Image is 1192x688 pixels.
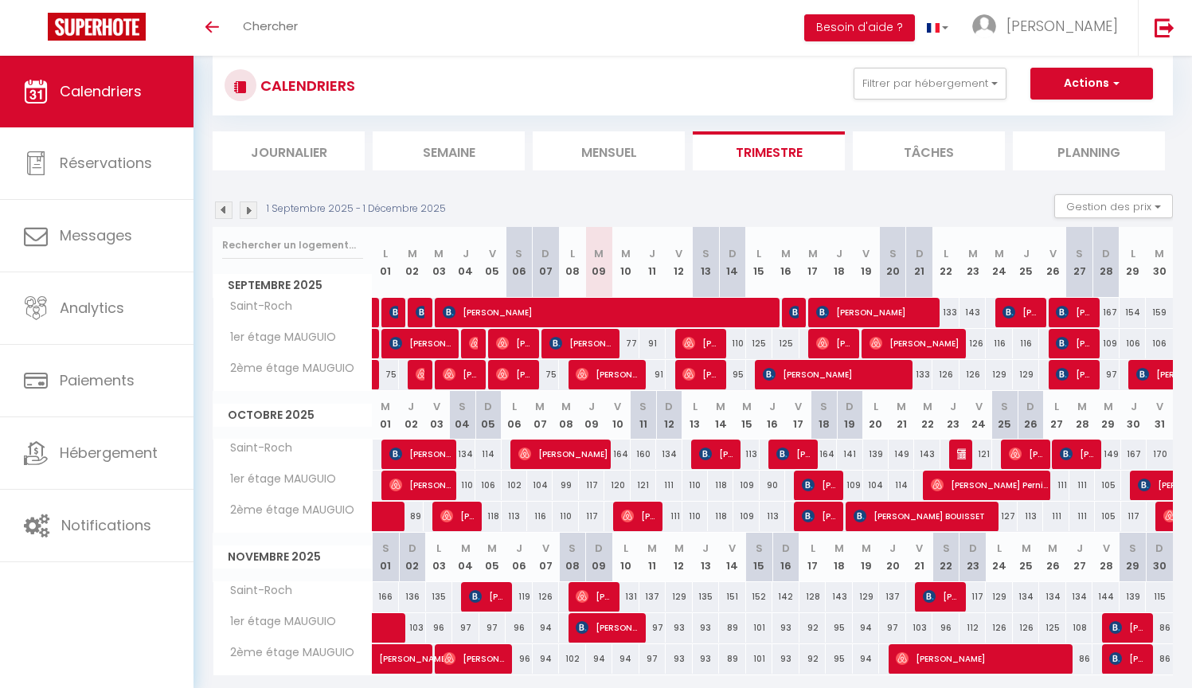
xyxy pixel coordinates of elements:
[932,298,959,327] div: 133
[475,440,501,469] div: 114
[614,399,621,414] abbr: V
[733,502,759,531] div: 109
[594,246,604,261] abbr: M
[785,391,811,440] th: 17
[559,533,586,581] th: 08
[916,246,924,261] abbr: D
[837,471,862,500] div: 109
[795,399,802,414] abbr: V
[1102,246,1110,261] abbr: D
[216,360,358,377] span: 2ème étage MAUGUIO
[986,360,1013,389] div: 129
[772,227,799,298] th: 16
[702,246,709,261] abbr: S
[746,533,773,581] th: 15
[1109,612,1145,643] span: [PERSON_NAME]
[612,227,639,298] th: 10
[719,227,746,298] th: 14
[586,533,613,581] th: 09
[1092,329,1120,358] div: 109
[373,391,398,440] th: 01
[1095,502,1120,531] div: 105
[443,297,776,327] span: [PERSON_NAME]
[576,581,612,612] span: [PERSON_NAME]
[1121,391,1147,440] th: 30
[475,471,501,500] div: 106
[535,399,545,414] abbr: M
[733,440,759,469] div: 113
[424,391,449,440] th: 03
[502,471,527,500] div: 102
[820,399,827,414] abbr: S
[1039,227,1066,298] th: 26
[811,440,837,469] div: 164
[1066,227,1093,298] th: 27
[889,471,914,500] div: 114
[1156,399,1163,414] abbr: V
[502,502,527,531] div: 113
[889,391,914,440] th: 21
[389,439,452,469] span: [PERSON_NAME]
[986,329,1013,358] div: 116
[612,329,639,358] div: 77
[873,399,878,414] abbr: L
[60,81,142,101] span: Calendriers
[931,470,1048,500] span: [PERSON_NAME] Pernin
[588,399,595,414] abbr: J
[1060,439,1096,469] span: [PERSON_NAME]
[665,399,673,414] abbr: D
[854,501,998,531] span: [PERSON_NAME] BOUISSET
[756,246,761,261] abbr: L
[1056,359,1092,389] span: [PERSON_NAME]
[708,391,733,440] th: 14
[1006,16,1118,36] span: [PERSON_NAME]
[383,246,388,261] abbr: L
[1109,643,1145,674] span: [PERSON_NAME]
[213,131,365,170] li: Journalier
[966,440,991,469] div: 121
[561,399,571,414] abbr: M
[60,153,152,173] span: Réservations
[1092,360,1120,389] div: 97
[781,246,791,261] abbr: M
[986,227,1013,298] th: 24
[682,391,708,440] th: 13
[1069,391,1095,440] th: 28
[639,360,666,389] div: 91
[1120,329,1147,358] div: 106
[719,329,746,358] div: 110
[576,612,639,643] span: [PERSON_NAME]
[972,14,996,38] img: ...
[475,391,501,440] th: 05
[533,131,685,170] li: Mensuel
[1147,440,1173,469] div: 170
[60,370,135,390] span: Paiements
[502,391,527,440] th: 06
[802,470,838,500] span: [PERSON_NAME]
[527,502,553,531] div: 116
[708,502,733,531] div: 118
[469,581,505,612] span: [PERSON_NAME]
[879,227,906,298] th: 20
[443,359,479,389] span: [PERSON_NAME]
[716,399,725,414] abbr: M
[950,399,956,414] abbr: J
[452,227,479,298] th: 04
[243,18,298,34] span: Chercher
[631,471,656,500] div: 121
[416,297,424,327] span: [PERSON_NAME]
[699,439,735,469] span: [PERSON_NAME]
[1030,68,1153,100] button: Actions
[772,533,799,581] th: 16
[906,227,933,298] th: 21
[906,360,933,389] div: 133
[1013,131,1165,170] li: Planning
[656,502,682,531] div: 111
[1121,440,1147,469] div: 167
[213,404,372,427] span: Octobre 2025
[579,391,604,440] th: 09
[760,502,785,531] div: 113
[789,297,798,327] span: [PERSON_NAME]
[1026,399,1034,414] abbr: D
[459,399,466,414] abbr: S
